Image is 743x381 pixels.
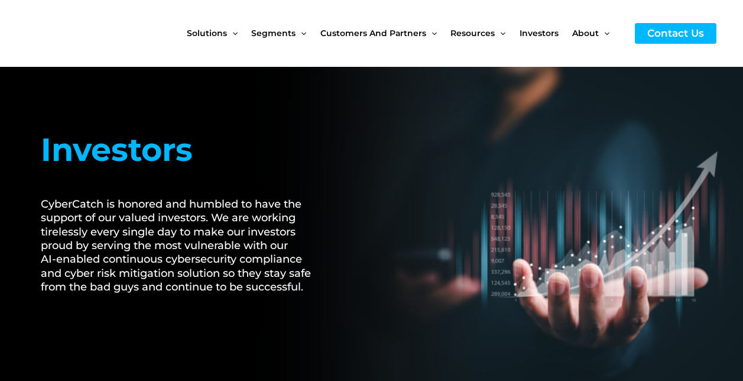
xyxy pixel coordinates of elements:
a: Contact Us [635,23,716,44]
h1: Investors [41,126,325,174]
h2: CyberCatch is honored and humbled to have the support of our valued investors. We are working tir... [41,198,325,295]
a: Investors [520,8,572,58]
nav: Site Navigation: New Main Menu [187,8,623,58]
span: Menu Toggle [227,8,238,58]
span: Menu Toggle [426,8,437,58]
span: Menu Toggle [296,8,306,58]
img: CyberCatch [21,9,163,58]
span: Menu Toggle [599,8,609,58]
span: About [572,8,599,58]
span: Customers and Partners [320,8,426,58]
span: Resources [450,8,495,58]
span: Investors [520,8,559,58]
span: Segments [251,8,296,58]
span: Menu Toggle [495,8,505,58]
span: Solutions [187,8,227,58]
